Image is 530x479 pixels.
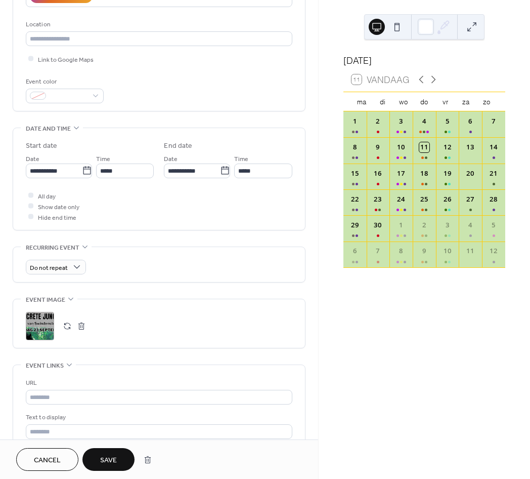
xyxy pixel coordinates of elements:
div: 28 [489,194,499,205]
div: wo [393,92,414,111]
div: 14 [489,142,499,152]
span: Do not repeat [30,262,68,273]
div: 12 [443,142,453,152]
span: Hide end time [38,212,76,223]
div: End date [164,141,192,151]
div: 30 [373,220,383,230]
span: Date and time [26,124,71,134]
span: Show date only [38,202,79,212]
div: 22 [350,194,360,205]
span: All day [38,191,56,202]
div: ; [26,312,54,340]
div: 9 [419,246,429,256]
div: 1 [396,220,406,230]
span: Cancel [34,455,61,466]
div: zo [476,92,497,111]
span: Recurring event [26,243,79,253]
div: 10 [443,246,453,256]
div: 12 [489,246,499,256]
div: 18 [419,169,429,179]
div: 11 [465,246,475,256]
div: 3 [443,220,453,230]
div: 7 [489,116,499,127]
div: 29 [350,220,360,230]
div: 2 [419,220,429,230]
div: 6 [350,246,360,256]
div: Event color [26,76,102,87]
div: za [456,92,476,111]
span: Date [164,153,178,164]
div: 5 [489,220,499,230]
div: 5 [443,116,453,127]
button: Cancel [16,448,78,471]
span: Date [26,153,39,164]
div: vr [434,92,455,111]
div: 27 [465,194,475,205]
div: 25 [419,194,429,205]
div: Location [26,19,290,30]
div: 23 [373,194,383,205]
div: 9 [373,142,383,152]
div: 20 [465,169,475,179]
div: 13 [465,142,475,152]
span: Link to Google Maps [38,54,94,65]
div: 8 [350,142,360,152]
div: 1 [350,116,360,127]
span: Event links [26,361,64,371]
div: 19 [443,169,453,179]
div: 17 [396,169,406,179]
div: 3 [396,116,406,127]
span: Event image [26,295,65,305]
div: URL [26,378,290,388]
div: 11 [419,142,429,152]
div: 4 [419,116,429,127]
div: 7 [373,246,383,256]
div: 6 [465,116,475,127]
div: 8 [396,246,406,256]
div: Start date [26,141,57,151]
div: ma [351,92,372,111]
div: Text to display [26,412,290,423]
div: 21 [489,169,499,179]
div: 16 [373,169,383,179]
div: 24 [396,194,406,205]
div: 2 [373,116,383,127]
div: 15 [350,169,360,179]
div: [DATE] [343,54,505,67]
span: Save [100,455,117,466]
div: 10 [396,142,406,152]
button: Save [82,448,135,471]
div: 26 [443,194,453,205]
div: di [372,92,393,111]
div: do [414,92,434,111]
span: Time [234,153,248,164]
div: 4 [465,220,475,230]
span: Time [96,153,110,164]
